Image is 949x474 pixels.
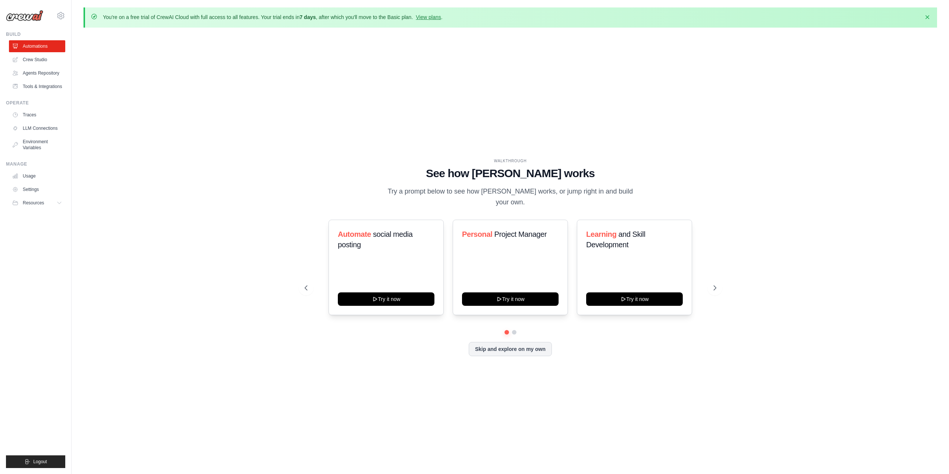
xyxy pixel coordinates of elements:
[9,183,65,195] a: Settings
[305,167,716,180] h1: See how [PERSON_NAME] works
[23,200,44,206] span: Resources
[9,81,65,92] a: Tools & Integrations
[6,10,43,21] img: Logo
[103,13,443,21] p: You're on a free trial of CrewAI Cloud with full access to all features. Your trial ends in , aft...
[9,197,65,209] button: Resources
[338,230,371,238] span: Automate
[9,54,65,66] a: Crew Studio
[9,67,65,79] a: Agents Repository
[9,170,65,182] a: Usage
[6,100,65,106] div: Operate
[6,161,65,167] div: Manage
[586,292,683,306] button: Try it now
[6,455,65,468] button: Logout
[462,292,559,306] button: Try it now
[6,31,65,37] div: Build
[385,186,636,208] p: Try a prompt below to see how [PERSON_NAME] works, or jump right in and build your own.
[305,158,716,164] div: WALKTHROUGH
[494,230,547,238] span: Project Manager
[338,230,413,249] span: social media posting
[469,342,552,356] button: Skip and explore on my own
[9,109,65,121] a: Traces
[462,230,492,238] span: Personal
[9,136,65,154] a: Environment Variables
[299,14,316,20] strong: 7 days
[416,14,441,20] a: View plans
[9,40,65,52] a: Automations
[9,122,65,134] a: LLM Connections
[338,292,434,306] button: Try it now
[33,459,47,465] span: Logout
[586,230,616,238] span: Learning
